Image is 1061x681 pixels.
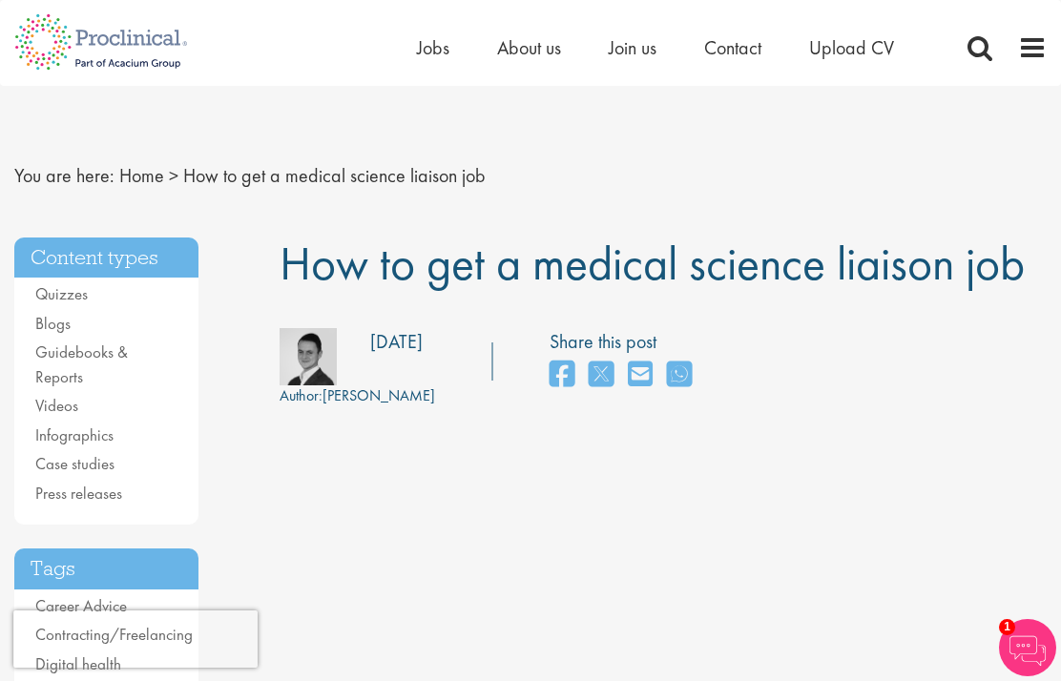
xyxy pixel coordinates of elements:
[35,341,128,387] a: Guidebooks & Reports
[14,237,198,279] h3: Content types
[35,653,121,674] a: Digital health
[370,328,423,356] div: [DATE]
[169,163,178,188] span: >
[35,453,114,474] a: Case studies
[280,385,435,407] div: [PERSON_NAME]
[999,619,1056,676] img: Chatbot
[609,35,656,60] a: Join us
[280,233,1025,294] span: How to get a medical science liaison job
[13,610,258,668] iframe: reCAPTCHA
[35,313,71,334] a: Blogs
[35,283,88,304] a: Quizzes
[550,328,701,356] label: Share this post
[999,619,1015,635] span: 1
[183,163,486,188] span: How to get a medical science liaison job
[417,35,449,60] a: Jobs
[280,328,337,385] img: bdc0b4ec-42d7-4011-3777-08d5c2039240
[35,395,78,416] a: Videos
[35,424,114,445] a: Infographics
[704,35,761,60] a: Contact
[14,548,198,589] h3: Tags
[628,355,653,396] a: share on email
[280,385,322,405] span: Author:
[667,355,692,396] a: share on whats app
[589,355,614,396] a: share on twitter
[497,35,561,60] a: About us
[14,163,114,188] span: You are here:
[809,35,894,60] a: Upload CV
[119,163,164,188] a: breadcrumb link
[550,355,574,396] a: share on facebook
[35,595,127,616] a: Career Advice
[35,483,122,504] a: Press releases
